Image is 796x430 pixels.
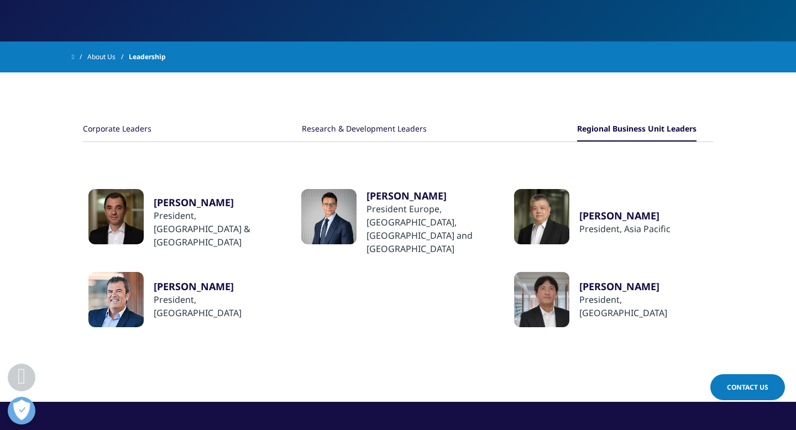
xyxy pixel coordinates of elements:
div: President, [GEOGRAPHIC_DATA] [579,293,708,319]
a: [PERSON_NAME] [154,196,282,209]
a: Contact Us [710,374,785,400]
button: Research & Development Leaders [302,118,427,141]
a: About Us [87,47,129,67]
a: ​[PERSON_NAME] [154,280,282,293]
div: President Europe, [GEOGRAPHIC_DATA], [GEOGRAPHIC_DATA] and [GEOGRAPHIC_DATA] [366,202,495,255]
button: Regional Business Unit Leaders [577,118,696,141]
a: ​[PERSON_NAME] [366,189,495,202]
span: Leadership [129,47,166,67]
div: ​President, [GEOGRAPHIC_DATA] & [GEOGRAPHIC_DATA] [154,209,282,249]
button: Corporate Leaders [83,118,151,141]
a: [PERSON_NAME] [579,209,671,222]
div: ​President, [GEOGRAPHIC_DATA] [154,293,282,319]
div: ​President, Asia Pacific [579,222,671,235]
span: Contact Us [727,382,768,392]
a: [PERSON_NAME] [579,280,708,293]
button: Open Preferences [8,397,35,424]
